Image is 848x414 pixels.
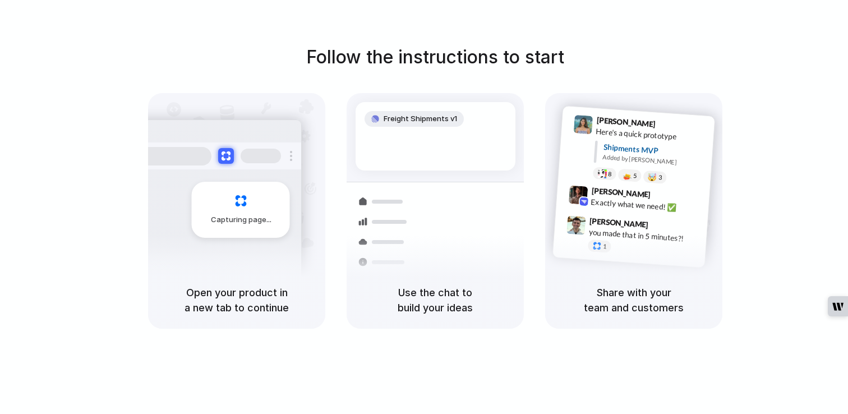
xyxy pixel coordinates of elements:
h1: Follow the instructions to start [306,44,564,71]
span: 9:42 AM [654,190,677,203]
span: [PERSON_NAME] [589,215,649,231]
span: 9:41 AM [659,119,682,133]
div: Exactly what we need! ✅ [591,196,703,215]
div: 🤯 [648,173,657,181]
span: Freight Shipments v1 [384,113,457,125]
div: Shipments MVP [603,141,707,160]
h5: Share with your team and customers [559,285,709,315]
span: [PERSON_NAME] [596,114,656,130]
span: 8 [608,171,612,177]
div: Added by [PERSON_NAME] [602,153,706,169]
span: 3 [658,174,662,181]
h5: Use the chat to build your ideas [360,285,510,315]
span: [PERSON_NAME] [591,185,651,201]
div: Here's a quick prototype [596,126,708,145]
div: you made that in 5 minutes?! [588,226,700,245]
span: 5 [633,173,637,179]
span: 1 [603,243,607,250]
span: 9:47 AM [652,220,675,233]
span: Capturing page [211,214,273,226]
h5: Open your product in a new tab to continue [162,285,312,315]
